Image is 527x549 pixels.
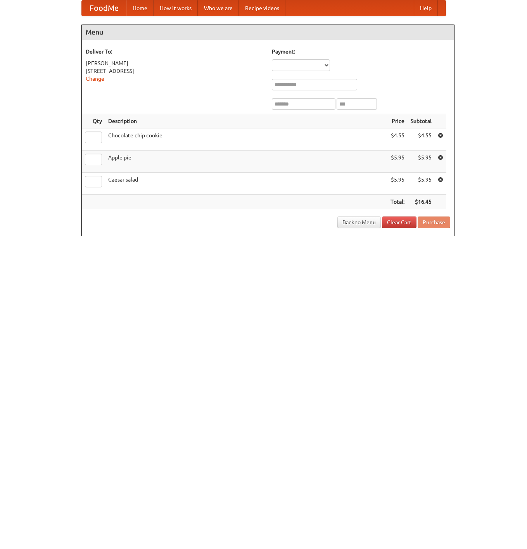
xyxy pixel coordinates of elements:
[408,114,435,128] th: Subtotal
[414,0,438,16] a: Help
[239,0,285,16] a: Recipe videos
[418,216,450,228] button: Purchase
[86,48,264,55] h5: Deliver To:
[105,114,387,128] th: Description
[105,151,387,173] td: Apple pie
[337,216,381,228] a: Back to Menu
[387,195,408,209] th: Total:
[408,173,435,195] td: $5.95
[86,59,264,67] div: [PERSON_NAME]
[82,114,105,128] th: Qty
[126,0,154,16] a: Home
[387,128,408,151] td: $4.55
[387,114,408,128] th: Price
[154,0,198,16] a: How it works
[105,173,387,195] td: Caesar salad
[408,195,435,209] th: $16.45
[86,76,104,82] a: Change
[408,128,435,151] td: $4.55
[272,48,450,55] h5: Payment:
[382,216,416,228] a: Clear Cart
[82,0,126,16] a: FoodMe
[198,0,239,16] a: Who we are
[105,128,387,151] td: Chocolate chip cookie
[387,151,408,173] td: $5.95
[408,151,435,173] td: $5.95
[82,24,454,40] h4: Menu
[86,67,264,75] div: [STREET_ADDRESS]
[387,173,408,195] td: $5.95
